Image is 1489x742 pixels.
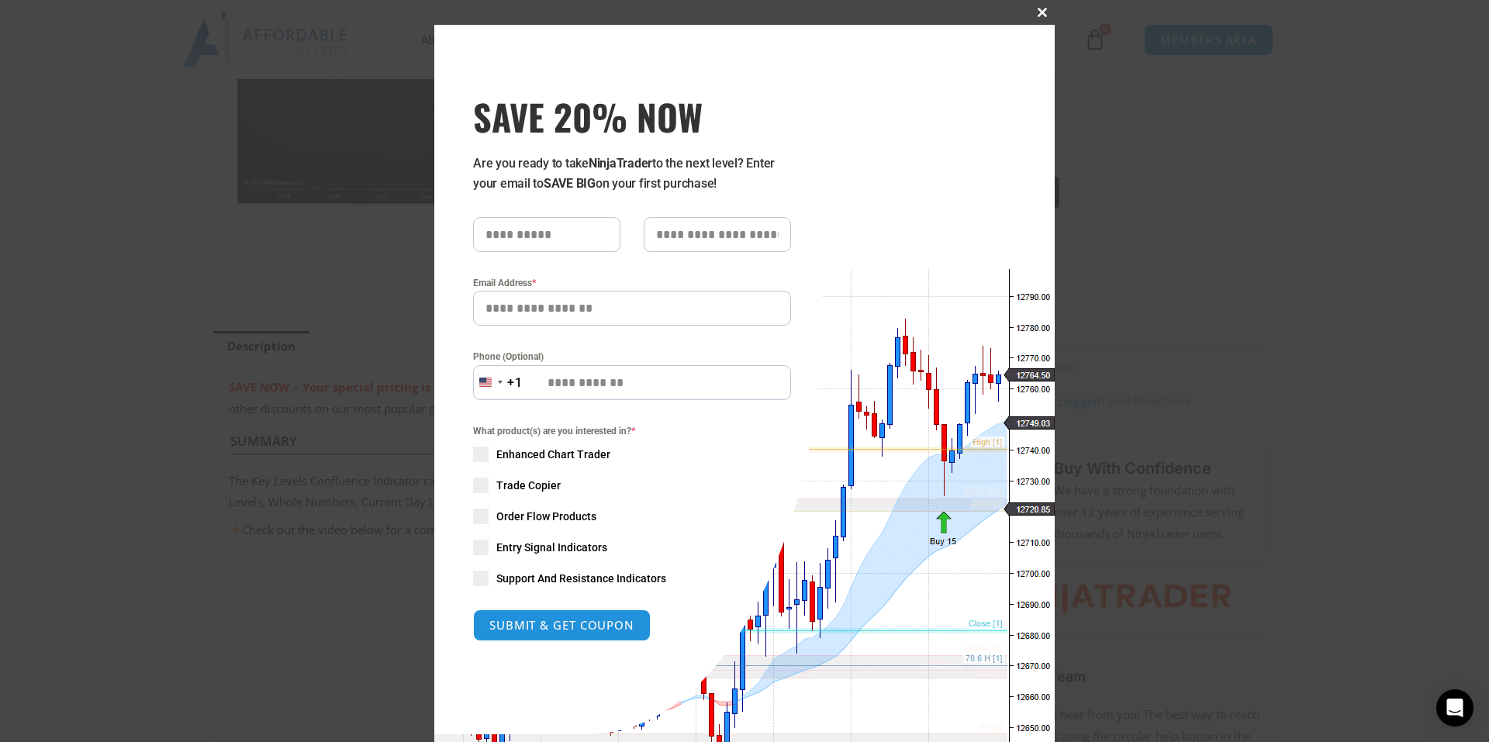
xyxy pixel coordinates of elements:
[473,365,523,400] button: Selected country
[507,373,523,393] div: +1
[496,540,607,555] span: Entry Signal Indicators
[496,478,561,493] span: Trade Copier
[473,447,791,462] label: Enhanced Chart Trader
[473,509,791,524] label: Order Flow Products
[473,95,791,138] span: SAVE 20% NOW
[473,478,791,493] label: Trade Copier
[1436,689,1473,726] div: Open Intercom Messenger
[473,275,791,291] label: Email Address
[544,176,596,191] strong: SAVE BIG
[473,571,791,586] label: Support And Resistance Indicators
[473,154,791,194] p: Are you ready to take to the next level? Enter your email to on your first purchase!
[473,349,791,364] label: Phone (Optional)
[496,447,610,462] span: Enhanced Chart Trader
[473,540,791,555] label: Entry Signal Indicators
[473,609,651,641] button: SUBMIT & GET COUPON
[496,509,596,524] span: Order Flow Products
[473,423,791,439] span: What product(s) are you interested in?
[589,156,652,171] strong: NinjaTrader
[496,571,666,586] span: Support And Resistance Indicators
